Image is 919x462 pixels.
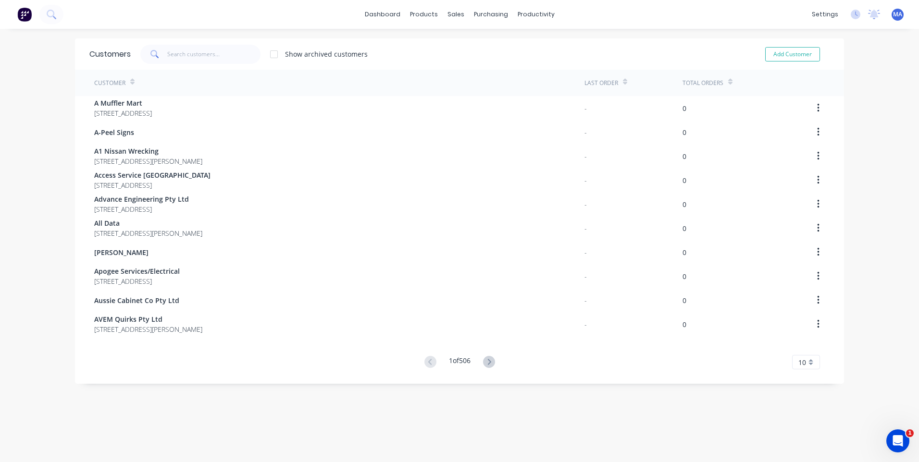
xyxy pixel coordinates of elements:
[94,324,202,334] span: [STREET_ADDRESS][PERSON_NAME]
[683,271,686,281] div: 0
[584,127,587,137] div: -
[94,156,202,166] span: [STREET_ADDRESS][PERSON_NAME]
[94,314,202,324] span: AVEM Quirks Pty Ltd
[584,223,587,233] div: -
[94,204,189,214] span: [STREET_ADDRESS]
[94,180,211,190] span: [STREET_ADDRESS]
[469,7,513,22] div: purchasing
[906,429,914,437] span: 1
[798,357,806,367] span: 10
[94,218,202,228] span: All Data
[584,151,587,161] div: -
[584,79,618,87] div: Last Order
[683,103,686,113] div: 0
[94,276,180,286] span: [STREET_ADDRESS]
[94,146,202,156] span: A1 Nissan Wrecking
[285,49,368,59] div: Show archived customers
[584,319,587,329] div: -
[683,295,686,305] div: 0
[94,194,189,204] span: Advance Engineering Pty Ltd
[683,127,686,137] div: 0
[94,266,180,276] span: Apogee Services/Electrical
[683,223,686,233] div: 0
[584,271,587,281] div: -
[683,175,686,185] div: 0
[683,199,686,209] div: 0
[584,247,587,257] div: -
[167,45,261,64] input: Search customers...
[584,199,587,209] div: -
[94,295,179,305] span: Aussie Cabinet Co Pty Ltd
[94,228,202,238] span: [STREET_ADDRESS][PERSON_NAME]
[405,7,443,22] div: products
[449,355,471,369] div: 1 of 506
[683,151,686,161] div: 0
[443,7,469,22] div: sales
[683,79,723,87] div: Total Orders
[94,247,149,257] span: [PERSON_NAME]
[513,7,559,22] div: productivity
[893,10,902,19] span: MA
[360,7,405,22] a: dashboard
[683,319,686,329] div: 0
[94,108,152,118] span: [STREET_ADDRESS]
[584,295,587,305] div: -
[94,127,134,137] span: A-Peel Signs
[94,170,211,180] span: Access Service [GEOGRAPHIC_DATA]
[94,79,125,87] div: Customer
[807,7,843,22] div: settings
[584,175,587,185] div: -
[584,103,587,113] div: -
[683,247,686,257] div: 0
[89,49,131,60] div: Customers
[886,429,909,452] iframe: Intercom live chat
[765,47,820,61] button: Add Customer
[94,98,152,108] span: A Muffler Mart
[17,7,32,22] img: Factory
